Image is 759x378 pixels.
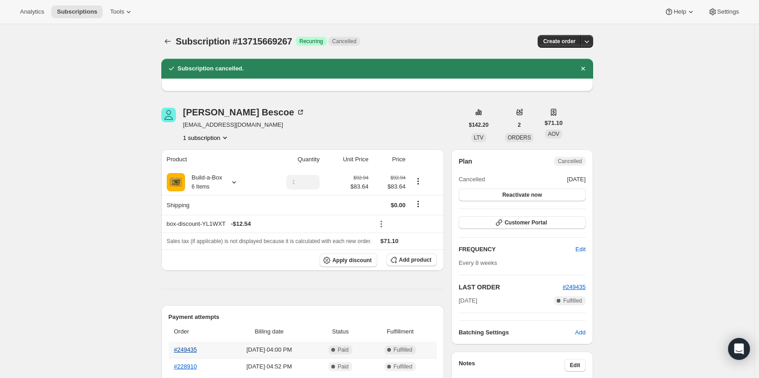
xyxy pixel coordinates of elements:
[459,296,477,305] span: [DATE]
[178,64,244,73] h2: Subscription cancelled.
[399,256,431,264] span: Add product
[459,216,585,229] button: Customer Portal
[563,283,586,292] button: #249435
[459,189,585,201] button: Reactivate now
[394,346,412,353] span: Fulfilled
[167,238,372,244] span: Sales tax (if applicable) is not displayed because it is calculated with each new order.
[174,363,197,370] a: #228910
[502,191,542,199] span: Reactivate now
[20,8,44,15] span: Analytics
[386,254,437,266] button: Add product
[558,158,582,165] span: Cancelled
[459,157,472,166] h2: Plan
[570,362,580,369] span: Edit
[563,283,586,290] a: #249435
[459,245,575,254] h2: FREQUENCY
[167,219,369,229] div: box-discount-YL1WXT
[183,133,230,142] button: Product actions
[544,119,563,128] span: $71.10
[459,283,563,292] h2: LAST ORDER
[169,322,224,342] th: Order
[391,202,406,209] span: $0.00
[317,327,364,336] span: Status
[563,297,582,304] span: Fulfilled
[176,36,292,46] span: Subscription #13715669267
[161,195,262,215] th: Shipping
[411,176,425,186] button: Product actions
[459,175,485,184] span: Cancelled
[322,149,371,169] th: Unit Price
[459,259,497,266] span: Every 8 weeks
[161,149,262,169] th: Product
[538,35,581,48] button: Create order
[394,363,412,370] span: Fulfilled
[227,362,312,371] span: [DATE] · 04:52 PM
[717,8,739,15] span: Settings
[332,38,356,45] span: Cancelled
[569,325,591,340] button: Add
[459,359,564,372] h3: Notes
[504,219,547,226] span: Customer Portal
[192,184,210,190] small: 6 Items
[231,219,251,229] span: - $12.54
[703,5,744,18] button: Settings
[567,175,586,184] span: [DATE]
[338,346,349,353] span: Paid
[51,5,103,18] button: Subscriptions
[674,8,686,15] span: Help
[577,62,589,75] button: Dismiss notification
[332,257,372,264] span: Apply discount
[543,38,575,45] span: Create order
[161,108,176,122] span: William Bescoe
[105,5,139,18] button: Tools
[300,38,323,45] span: Recurring
[570,242,591,257] button: Edit
[575,328,585,337] span: Add
[57,8,97,15] span: Subscriptions
[474,134,484,141] span: LTV
[371,149,409,169] th: Price
[169,313,437,322] h2: Payment attempts
[227,345,312,354] span: [DATE] · 04:00 PM
[464,119,494,131] button: $142.20
[183,120,305,129] span: [EMAIL_ADDRESS][DOMAIN_NAME]
[411,199,425,209] button: Shipping actions
[469,121,489,129] span: $142.20
[728,338,750,360] div: Open Intercom Messenger
[15,5,50,18] button: Analytics
[167,173,185,191] img: product img
[548,131,559,137] span: AOV
[320,254,377,267] button: Apply discount
[512,119,526,131] button: 2
[227,327,312,336] span: Billing date
[564,359,586,372] button: Edit
[380,238,399,244] span: $71.10
[161,35,174,48] button: Subscriptions
[459,328,575,337] h6: Batching Settings
[374,182,406,191] span: $83.64
[575,245,585,254] span: Edit
[174,346,197,353] a: #249435
[261,149,322,169] th: Quantity
[518,121,521,129] span: 2
[185,173,222,191] div: Build-a-Box
[369,327,431,336] span: Fulfillment
[659,5,700,18] button: Help
[350,182,369,191] span: $83.64
[508,134,531,141] span: ORDERS
[354,175,369,180] small: $92.94
[183,108,305,117] div: [PERSON_NAME] Bescoe
[390,175,405,180] small: $92.94
[110,8,124,15] span: Tools
[338,363,349,370] span: Paid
